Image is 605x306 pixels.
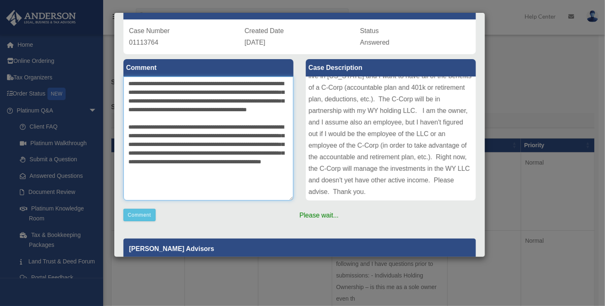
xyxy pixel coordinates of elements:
[360,27,379,34] span: Status
[360,39,390,46] span: Answered
[306,59,476,76] label: Case Description
[306,76,476,201] div: Can you please provide the pros and cons (such as cost to set up, or cost to maintain, or complex...
[129,39,158,46] span: 01113764
[123,239,476,259] p: [PERSON_NAME] Advisors
[245,39,265,46] span: [DATE]
[123,59,293,76] label: Comment
[245,27,284,34] span: Created Date
[123,209,156,221] button: Comment
[129,27,170,34] span: Case Number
